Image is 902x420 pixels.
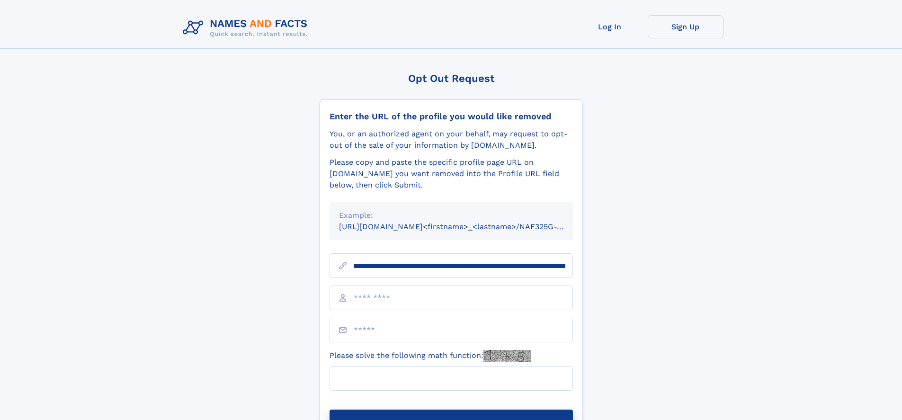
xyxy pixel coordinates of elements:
[330,128,573,151] div: You, or an authorized agent on your behalf, may request to opt-out of the sale of your informatio...
[339,210,563,221] div: Example:
[339,222,591,231] small: [URL][DOMAIN_NAME]<firstname>_<lastname>/NAF325G-xxxxxxxx
[572,15,648,38] a: Log In
[648,15,723,38] a: Sign Up
[330,350,531,362] label: Please solve the following math function:
[179,15,315,41] img: Logo Names and Facts
[330,157,573,191] div: Please copy and paste the specific profile page URL on [DOMAIN_NAME] you want removed into the Pr...
[320,72,583,84] div: Opt Out Request
[330,111,573,122] div: Enter the URL of the profile you would like removed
